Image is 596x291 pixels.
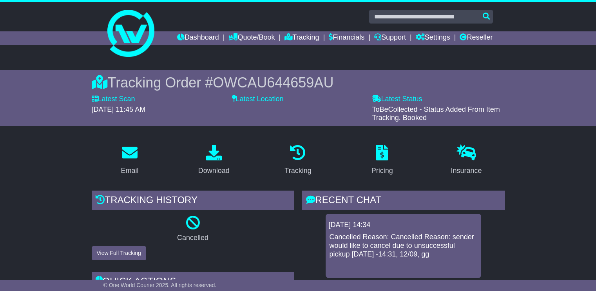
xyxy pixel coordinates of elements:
a: Reseller [460,31,493,45]
a: Dashboard [177,31,219,45]
label: Latest Location [232,95,284,104]
a: Support [374,31,406,45]
div: Insurance [451,166,482,176]
p: Cancelled Reason: Cancelled Reason: sender would like to cancel due to unsuccessful pickup [DATE]... [330,233,477,258]
div: Email [121,166,138,176]
div: Tracking history [92,191,294,212]
a: Email [116,142,143,179]
p: Cancelled [92,234,294,242]
a: Financials [329,31,364,45]
div: Tracking [284,166,311,176]
div: [DATE] 14:34 [329,221,478,229]
a: Tracking [279,142,316,179]
span: © One World Courier 2025. All rights reserved. [103,282,217,288]
div: RECENT CHAT [302,191,505,212]
a: Download [193,142,235,179]
a: Pricing [366,142,398,179]
a: Settings [416,31,450,45]
span: OWCAU644659AU [213,75,333,91]
label: Latest Status [372,95,422,104]
a: Insurance [446,142,487,179]
span: ToBeCollected - Status Added From Item Tracking. Booked [372,105,500,122]
a: Tracking [284,31,319,45]
a: Quote/Book [228,31,275,45]
div: Tracking Order # [92,74,505,91]
div: Download [198,166,230,176]
label: Latest Scan [92,95,135,104]
div: Pricing [371,166,393,176]
span: [DATE] 11:45 AM [92,105,146,113]
button: View Full Tracking [92,246,146,260]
